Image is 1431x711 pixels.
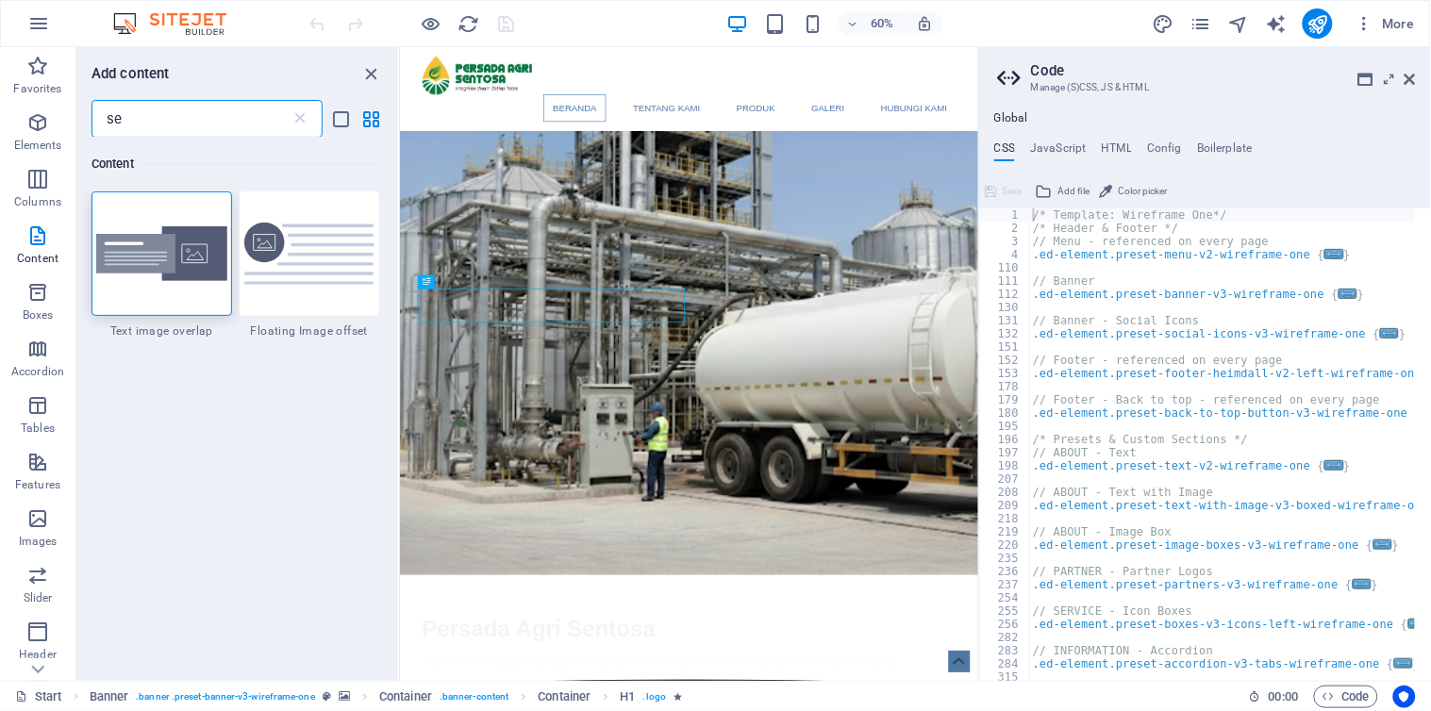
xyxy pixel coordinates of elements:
div: 112 [980,288,1031,301]
span: Text image overlap [92,323,232,339]
i: Design (Ctrl+Alt+Y) [1152,13,1173,35]
div: 220 [980,538,1031,552]
span: More [1356,14,1415,33]
span: Click to select. Double-click to edit [90,686,129,708]
div: 236 [980,565,1031,578]
nav: breadcrumb [90,686,683,708]
span: 00 00 [1269,686,1298,708]
p: Elements [14,138,62,153]
button: Usercentrics [1393,686,1416,708]
span: Click to select. Double-click to edit [621,686,636,708]
i: Pages (Ctrl+Alt+S) [1190,13,1211,35]
div: 237 [980,578,1031,591]
div: 207 [980,472,1031,486]
h4: Boilerplate [1197,141,1253,162]
i: Element contains an animation [674,691,682,702]
div: Floating Image offset [240,191,380,339]
a: Click to cancel selection. Double-click to open Pages [15,686,62,708]
div: 111 [980,274,1031,288]
h4: Config [1147,141,1182,162]
p: Boxes [23,307,54,322]
div: 178 [980,380,1031,393]
span: ... [1394,658,1413,669]
button: close panel [360,62,383,85]
h6: Content [92,153,379,175]
span: ... [1380,328,1399,339]
button: 60% [839,12,906,35]
h2: Code [1031,62,1416,79]
span: Color picker [1119,180,1168,203]
div: 284 [980,657,1031,670]
div: 196 [980,433,1031,446]
div: 130 [980,301,1031,314]
div: 180 [980,406,1031,420]
div: 179 [980,393,1031,406]
button: list-view [330,107,353,130]
div: 3 [980,235,1031,248]
div: 110 [980,261,1031,274]
div: 218 [980,512,1031,525]
div: 2 [980,222,1031,235]
div: 283 [980,644,1031,657]
div: 4 [980,248,1031,261]
div: 219 [980,525,1031,538]
i: Publish [1306,13,1328,35]
button: More [1348,8,1423,39]
div: 198 [980,459,1031,472]
img: Editor Logo [108,12,250,35]
div: 282 [980,631,1031,644]
span: ... [1373,539,1392,550]
h6: Add content [92,62,170,85]
button: navigator [1227,12,1250,35]
p: Images [19,534,58,549]
p: Features [15,477,60,492]
span: Add file [1058,180,1090,203]
div: 254 [980,591,1031,604]
h4: JavaScript [1030,141,1086,162]
div: 1 [980,208,1031,222]
div: 132 [980,327,1031,340]
div: 315 [980,670,1031,684]
div: 151 [980,340,1031,354]
div: 131 [980,314,1031,327]
div: 153 [980,367,1031,380]
button: publish [1303,8,1333,39]
div: 208 [980,486,1031,499]
button: design [1152,12,1174,35]
button: Color picker [1097,180,1171,203]
i: Reload page [458,13,480,35]
p: Slider [24,590,53,605]
button: text_generator [1265,12,1288,35]
h3: Manage (S)CSS, JS & HTML [1031,79,1378,96]
p: Favorites [13,81,61,96]
h4: CSS [994,141,1015,162]
span: Floating Image offset [240,323,380,339]
h6: 60% [867,12,897,35]
i: Navigator [1227,13,1249,35]
span: ... [1353,579,1372,589]
div: 195 [980,420,1031,433]
p: Accordion [11,364,64,379]
span: . banner .preset-banner-v3-wireframe-one [136,686,315,708]
span: Code [1323,686,1370,708]
button: pages [1190,12,1212,35]
p: Header [19,647,57,662]
span: : [1282,689,1285,703]
button: Add file [1033,180,1093,203]
span: ... [1408,619,1427,629]
button: reload [458,12,480,35]
button: grid-view [360,107,383,130]
h4: HTML [1102,141,1133,162]
span: Click to select. Double-click to edit [379,686,432,708]
div: Text image overlap [92,191,232,339]
div: 209 [980,499,1031,512]
h6: Session time [1249,686,1299,708]
i: On resize automatically adjust zoom level to fit chosen device. [916,15,933,32]
div: 197 [980,446,1031,459]
p: Content [17,251,58,266]
i: AI Writer [1265,13,1287,35]
div: 235 [980,552,1031,565]
i: This element contains a background [339,691,350,702]
span: ... [1339,289,1357,299]
span: . banner-content [440,686,508,708]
